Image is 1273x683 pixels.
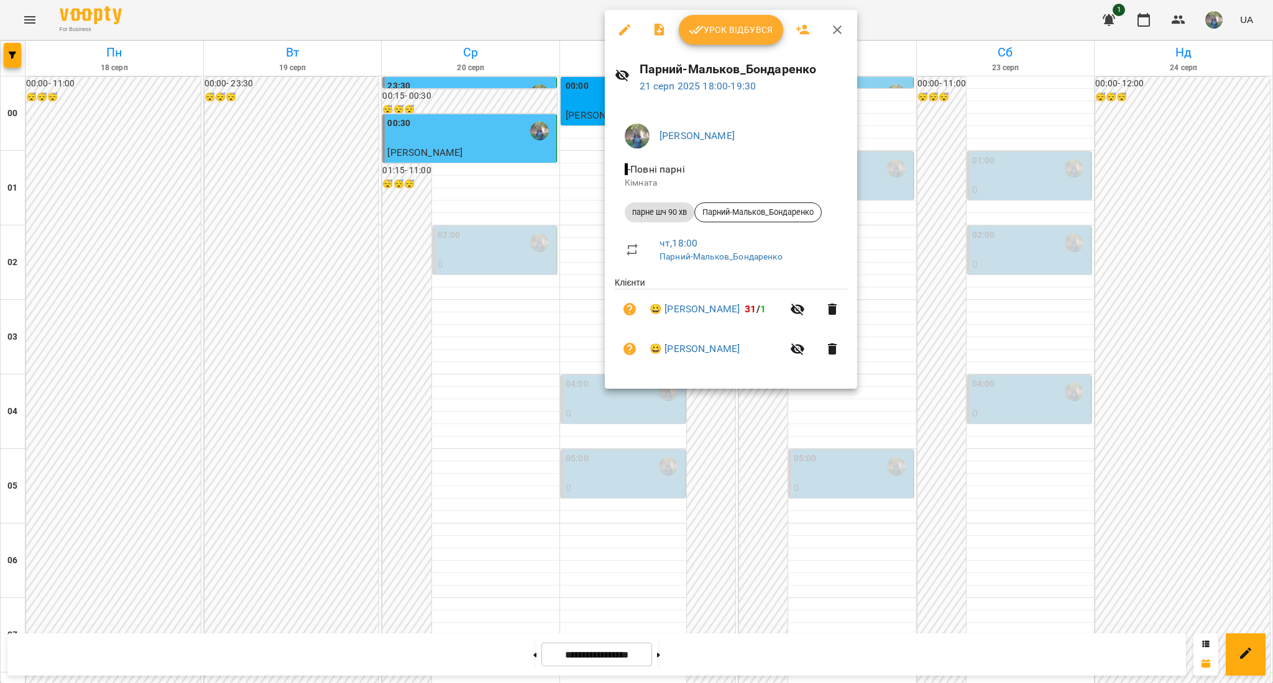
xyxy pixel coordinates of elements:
button: Візит ще не сплачено. Додати оплату? [615,334,645,364]
img: de1e453bb906a7b44fa35c1e57b3518e.jpg [625,124,650,148]
a: 21 серп 2025 18:00-19:30 [640,80,756,92]
span: Урок відбувся [689,22,773,37]
div: Парний-Мальков_Бондаренко [694,202,822,222]
a: чт , 18:00 [659,237,697,249]
p: Кімната [625,177,837,189]
span: 1 [760,303,766,315]
span: - Повні парні [625,163,687,175]
ul: Клієнти [615,276,847,373]
b: / [745,303,766,315]
a: 😀 [PERSON_NAME] [650,341,740,356]
span: 31 [745,303,756,315]
span: парне шч 90 хв [625,207,694,218]
a: 😀 [PERSON_NAME] [650,302,740,317]
span: Парний-Мальков_Бондаренко [695,207,821,218]
a: [PERSON_NAME] [659,130,735,142]
a: Парний-Мальков_Бондаренко [659,251,783,261]
button: Візит ще не сплачено. Додати оплату? [615,294,645,324]
button: Урок відбувся [679,15,783,45]
h6: Парний-Мальков_Бондаренко [640,60,847,79]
